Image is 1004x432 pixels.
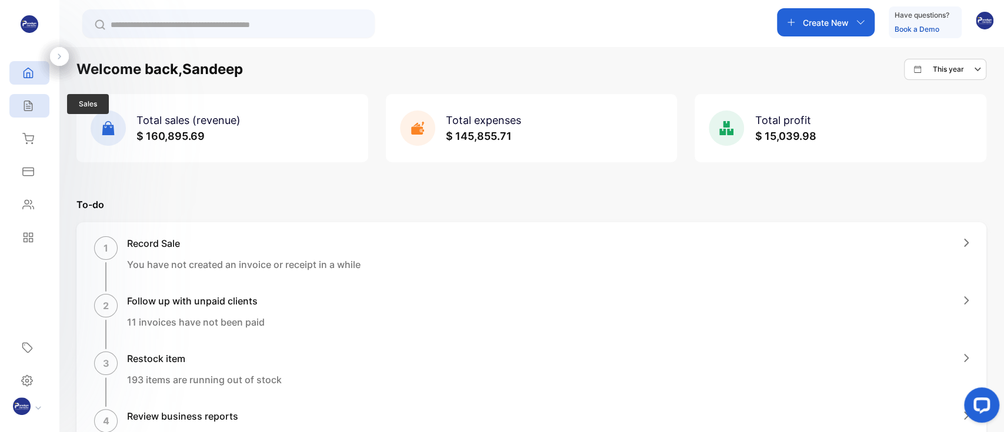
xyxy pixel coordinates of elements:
[127,409,352,423] h1: Review business reports
[803,16,849,29] p: Create New
[127,351,282,366] h1: Restock item
[136,130,205,142] span: $ 160,895.69
[127,315,265,329] p: 11 invoices have not been paid
[895,25,939,34] a: Book a Demo
[13,397,31,415] img: profile
[446,114,521,126] span: Total expenses
[67,94,109,114] span: Sales
[127,257,361,272] p: You have not created an invoice or receipt in a while
[127,373,282,387] p: 193 items are running out of stock
[895,9,949,21] p: Have questions?
[103,414,109,428] p: 4
[103,299,109,313] p: 2
[904,59,986,80] button: This year
[136,114,241,126] span: Total sales (revenue)
[755,130,816,142] span: $ 15,039.98
[104,241,108,255] p: 1
[976,8,993,36] button: avatar
[955,383,1004,432] iframe: LiveChat chat widget
[933,64,964,75] p: This year
[755,114,810,126] span: Total profit
[76,197,986,212] p: To-do
[21,15,38,33] img: logo
[446,130,512,142] span: $ 145,855.71
[976,12,993,29] img: avatar
[127,294,265,308] h1: Follow up with unpaid clients
[103,356,109,370] p: 3
[127,236,361,250] h1: Record Sale
[76,59,243,80] h1: Welcome back, Sandeep
[777,8,875,36] button: Create New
